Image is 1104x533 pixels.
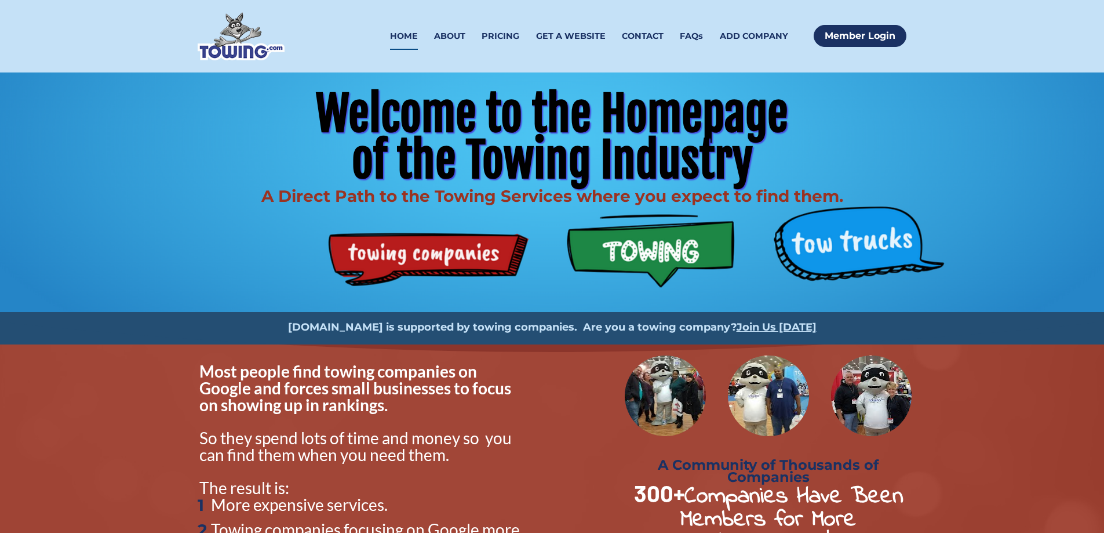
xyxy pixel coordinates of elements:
[684,480,903,514] strong: Companies Have Been
[199,428,515,465] span: So they spend lots of time and money so you can find them when you need them.
[737,321,817,333] a: Join Us [DATE]
[434,23,465,50] a: ABOUT
[316,85,788,143] span: Welcome to the Homepage
[352,131,753,190] span: of the Towing Industry
[680,23,703,50] a: FAQs
[720,23,788,50] a: ADD COMPANY
[658,456,883,485] strong: A Community of Thousands of Companies
[482,23,519,50] a: PRICING
[536,23,606,50] a: GET A WEBSITE
[199,361,514,415] span: Most people find towing companies on Google and forces small businesses to focus on showing up in...
[814,25,906,47] a: Member Login
[390,23,418,50] a: HOME
[198,12,285,60] img: Towing.com Logo
[261,186,843,206] span: A Direct Path to the Towing Services where you expect to find them.
[634,479,684,507] strong: 300+
[199,478,289,498] span: The result is:
[211,495,388,514] span: More expensive services.
[622,23,664,50] a: CONTACT
[288,321,737,333] strong: [DOMAIN_NAME] is supported by towing companies. Are you a towing company?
